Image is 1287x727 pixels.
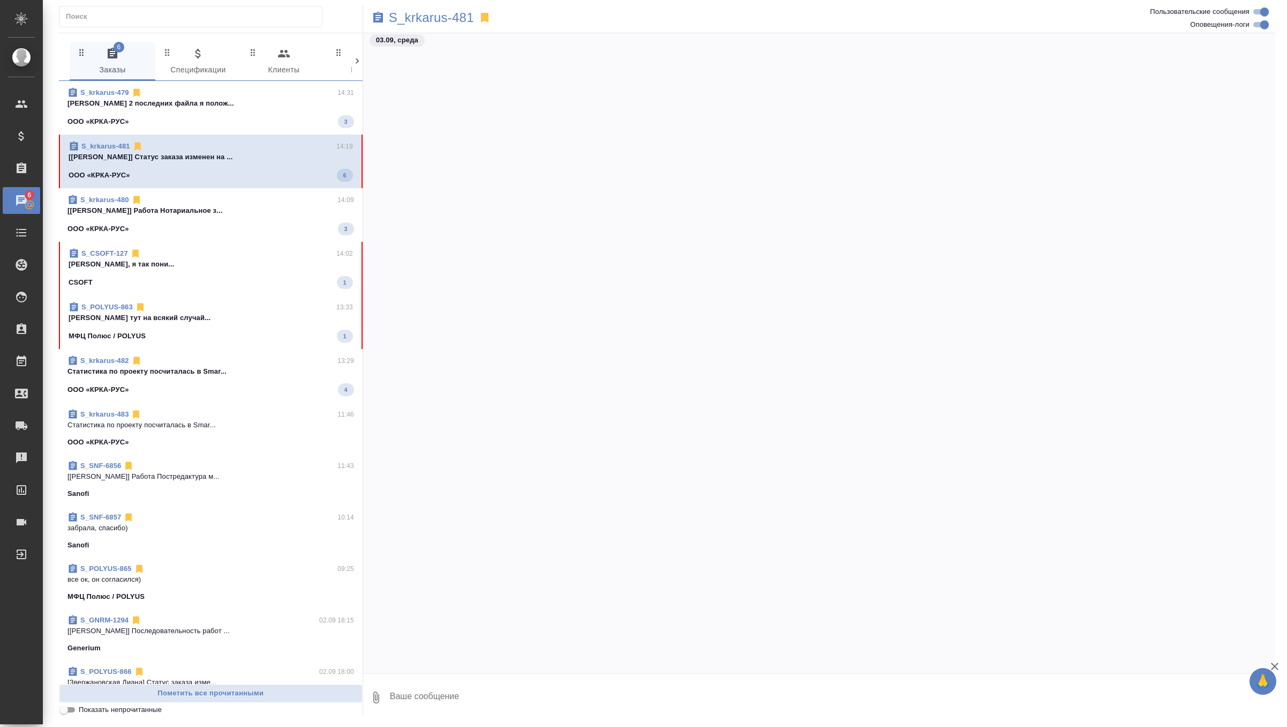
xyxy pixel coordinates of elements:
p: ООО «КРКА-РУС» [67,224,129,234]
svg: Отписаться [131,195,142,205]
span: 3 [338,116,354,127]
button: Пометить все прочитанными [59,684,363,703]
a: S_SNF-6857 [80,513,121,521]
svg: Отписаться [132,141,143,152]
svg: Отписаться [123,461,134,471]
p: ООО «КРКА-РУС» [67,384,129,395]
span: 3 [338,224,354,234]
p: 14:02 [336,248,353,259]
a: S_krkarus-481 [389,12,474,23]
span: Входящие [333,47,406,77]
p: 11:43 [337,461,354,471]
input: Поиск [66,9,322,24]
a: S_POLYUS-865 [80,565,132,573]
div: S_GNRM-129402.09 18:15[[PERSON_NAME]] Последовательность работ ...Generium [59,609,363,660]
svg: Отписаться [131,615,141,626]
div: S_krkarus-48014:09[[PERSON_NAME]] Работа Нотариальное з...ООО «КРКА-РУС»3 [59,188,363,242]
svg: Отписаться [134,563,145,574]
p: [Звержановская Диана] Статус заказа изме... [67,677,354,688]
p: 02.09 18:00 [319,666,354,677]
p: [[PERSON_NAME]] Последовательность работ ... [67,626,354,636]
span: Оповещения-логи [1190,19,1250,30]
span: 6 [337,170,353,181]
div: S_krkarus-47914:31[PERSON_NAME] 2 последних файла я полож...ООО «КРКА-РУС»3 [59,81,363,135]
svg: Отписаться [134,666,145,677]
p: 03.09, среда [376,35,418,46]
svg: Отписаться [123,512,134,523]
p: [[PERSON_NAME]] Работа Нотариальное з... [67,205,354,216]
p: все ок, он согласился) [67,574,354,585]
span: Заказы [76,47,149,77]
div: S_POLYUS-86509:25все ок, он согласился)МФЦ Полюс / POLYUS [59,557,363,609]
span: Показать непрочитанные [79,704,162,715]
a: S_krkarus-480 [80,196,129,204]
a: S_CSOFT-127 [81,249,128,257]
p: 14:31 [337,87,354,98]
p: Generium [67,643,101,654]
p: [PERSON_NAME], я так пони... [69,259,353,270]
a: S_POLYUS-863 [81,303,133,311]
svg: Отписаться [131,87,142,98]
p: 02.09 18:15 [319,615,354,626]
svg: Зажми и перетащи, чтобы поменять порядок вкладок [162,47,172,57]
p: МФЦ Полюс / POLYUS [69,331,146,342]
span: 1 [337,331,353,342]
svg: Отписаться [131,355,142,366]
a: S_krkarus-482 [80,357,129,365]
a: S_POLYUS-866 [80,667,132,676]
p: МФЦ Полюс / POLYUS [67,591,145,602]
p: Cтатистика по проекту посчиталась в Smar... [67,366,354,377]
p: Sanofi [67,540,89,551]
a: S_SNF-6856 [80,462,121,470]
svg: Отписаться [135,302,146,313]
p: забрала, спасибо) [67,523,354,533]
div: S_POLYUS-86313:33[PERSON_NAME] тут на всякий случай...МФЦ Полюс / POLYUS1 [59,295,363,349]
span: 6 [114,42,124,53]
a: S_krkarus-479 [80,88,129,97]
p: 11:46 [337,409,354,420]
button: 🙏 [1250,668,1276,695]
a: S_krkarus-483 [80,410,129,418]
p: 14:19 [336,141,353,152]
p: Sanofi [67,488,89,499]
p: 14:09 [337,195,354,205]
svg: Отписаться [131,409,141,420]
p: [PERSON_NAME] 2 последних файла я полож... [67,98,354,109]
span: Пометить все прочитанными [65,687,357,700]
span: 6 [21,190,37,201]
p: ООО «КРКА-РУС» [67,116,129,127]
span: 1 [337,277,353,288]
p: ООО «КРКА-РУС» [67,437,129,448]
div: S_krkarus-48213:29Cтатистика по проекту посчиталась в Smar...ООО «КРКА-РУС»4 [59,349,363,403]
span: Спецификации [162,47,235,77]
p: [[PERSON_NAME]] Статус заказа изменен на ... [69,152,353,162]
div: S_krkarus-48311:46Cтатистика по проекту посчиталась в Smar...ООО «КРКА-РУС» [59,403,363,454]
span: Клиенты [247,47,320,77]
a: S_krkarus-481 [81,142,130,150]
p: [PERSON_NAME] тут на всякий случай... [69,313,353,323]
a: 6 [3,187,40,214]
p: 09:25 [337,563,354,574]
span: 🙏 [1254,670,1272,693]
p: ООО «КРКА-РУС» [69,170,130,181]
p: [[PERSON_NAME]] Работа Постредактура м... [67,471,354,482]
svg: Зажми и перетащи, чтобы поменять порядок вкладок [77,47,87,57]
div: S_SNF-685710:14забрала, спасибо)Sanofi [59,506,363,557]
p: CSOFT [69,277,93,288]
p: 10:14 [337,512,354,523]
div: S_POLYUS-86602.09 18:00[Звержановская Диана] Статус заказа изме...МФЦ Полюс / POLYUS [59,660,363,711]
span: 4 [338,384,354,395]
div: S_CSOFT-12714:02[PERSON_NAME], я так пони...CSOFT1 [59,242,363,295]
p: Cтатистика по проекту посчиталась в Smar... [67,420,354,431]
span: Пользовательские сообщения [1150,6,1250,17]
div: S_krkarus-48114:19[[PERSON_NAME]] Статус заказа изменен на ...ООО «КРКА-РУС»6 [59,135,363,188]
div: S_SNF-685611:43[[PERSON_NAME]] Работа Постредактура м...Sanofi [59,454,363,506]
svg: Отписаться [130,248,141,259]
svg: Зажми и перетащи, чтобы поменять порядок вкладок [334,47,344,57]
p: 13:29 [337,355,354,366]
a: S_GNRM-1294 [80,616,129,624]
p: 13:33 [336,302,353,313]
